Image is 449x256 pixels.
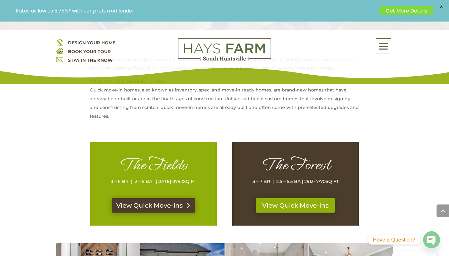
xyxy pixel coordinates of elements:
p: 3 – 7 BR | 2.5 – 5.5 BA | 2913-4770 [246,177,345,186]
a: DESIGN YOUR HOME [68,40,115,46]
a: View Quick Move-Ins [256,198,335,213]
img: design your home [56,38,63,46]
a: BOOK YOUR TOUR [68,49,111,54]
img: Logo [178,38,271,61]
p: What Are Quick Move-In Homes? Quick move-in homes, also known as inventory, spec, and move-in rea... [90,77,359,125]
h1: The Fields [104,155,203,177]
span: SQ FT [326,179,339,184]
a: View Quick Move-Ins [112,198,195,213]
span: X [437,2,446,11]
a: Get More Details [379,6,433,15]
a: STAY IN THE KNOW [68,57,113,63]
span: SQ FT [183,179,196,184]
a: hays farm homes huntsville development [178,57,271,62]
span: 3 – 6 BR | 2 – 5 BA | [DATE]-3792 [111,179,183,184]
h1: The Forest [246,155,345,177]
p: Rates as low as 5.75%* with our preferred lender [16,8,376,14]
img: book your home tour [56,47,63,54]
